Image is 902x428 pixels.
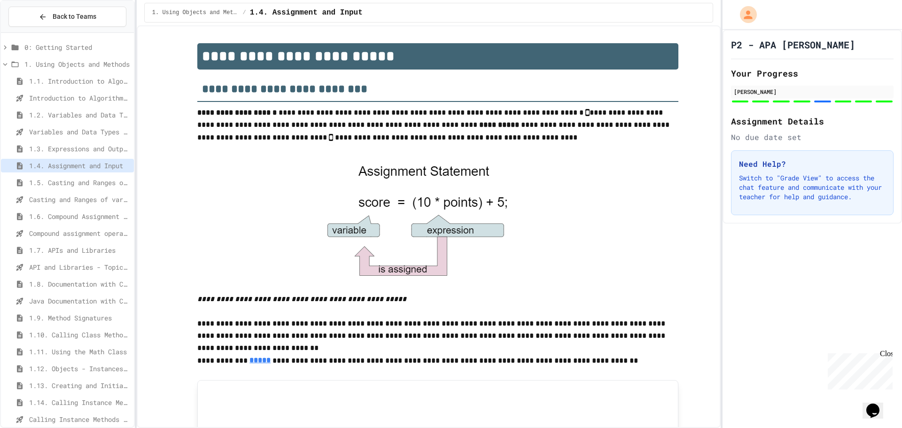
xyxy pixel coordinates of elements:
[24,59,130,69] span: 1. Using Objects and Methods
[29,262,130,272] span: API and Libraries - Topic 1.7
[731,67,894,80] h2: Your Progress
[243,9,246,16] span: /
[29,313,130,323] span: 1.9. Method Signatures
[824,350,893,389] iframe: chat widget
[29,381,130,390] span: 1.13. Creating and Initializing Objects: Constructors
[29,178,130,187] span: 1.5. Casting and Ranges of Values
[29,110,130,120] span: 1.2. Variables and Data Types
[29,93,130,103] span: Introduction to Algorithms, Programming, and Compilers
[730,4,759,25] div: My Account
[29,330,130,340] span: 1.10. Calling Class Methods
[4,4,65,60] div: Chat with us now!Close
[29,195,130,204] span: Casting and Ranges of variables - Quiz
[731,115,894,128] h2: Assignment Details
[29,76,130,86] span: 1.1. Introduction to Algorithms, Programming, and Compilers
[734,87,891,96] div: [PERSON_NAME]
[29,144,130,154] span: 1.3. Expressions and Output [New]
[739,158,886,170] h3: Need Help?
[29,127,130,137] span: Variables and Data Types - Quiz
[24,42,130,52] span: 0: Getting Started
[53,12,96,22] span: Back to Teams
[8,7,126,27] button: Back to Teams
[29,296,130,306] span: Java Documentation with Comments - Topic 1.8
[29,245,130,255] span: 1.7. APIs and Libraries
[29,397,130,407] span: 1.14. Calling Instance Methods
[29,161,130,171] span: 1.4. Assignment and Input
[29,211,130,221] span: 1.6. Compound Assignment Operators
[739,173,886,202] p: Switch to "Grade View" to access the chat feature and communicate with your teacher for help and ...
[250,7,363,18] span: 1.4. Assignment and Input
[29,347,130,357] span: 1.11. Using the Math Class
[152,9,239,16] span: 1. Using Objects and Methods
[29,279,130,289] span: 1.8. Documentation with Comments and Preconditions
[29,228,130,238] span: Compound assignment operators - Quiz
[29,414,130,424] span: Calling Instance Methods - Topic 1.14
[731,38,855,51] h1: P2 - APA [PERSON_NAME]
[731,132,894,143] div: No due date set
[863,390,893,419] iframe: chat widget
[29,364,130,374] span: 1.12. Objects - Instances of Classes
